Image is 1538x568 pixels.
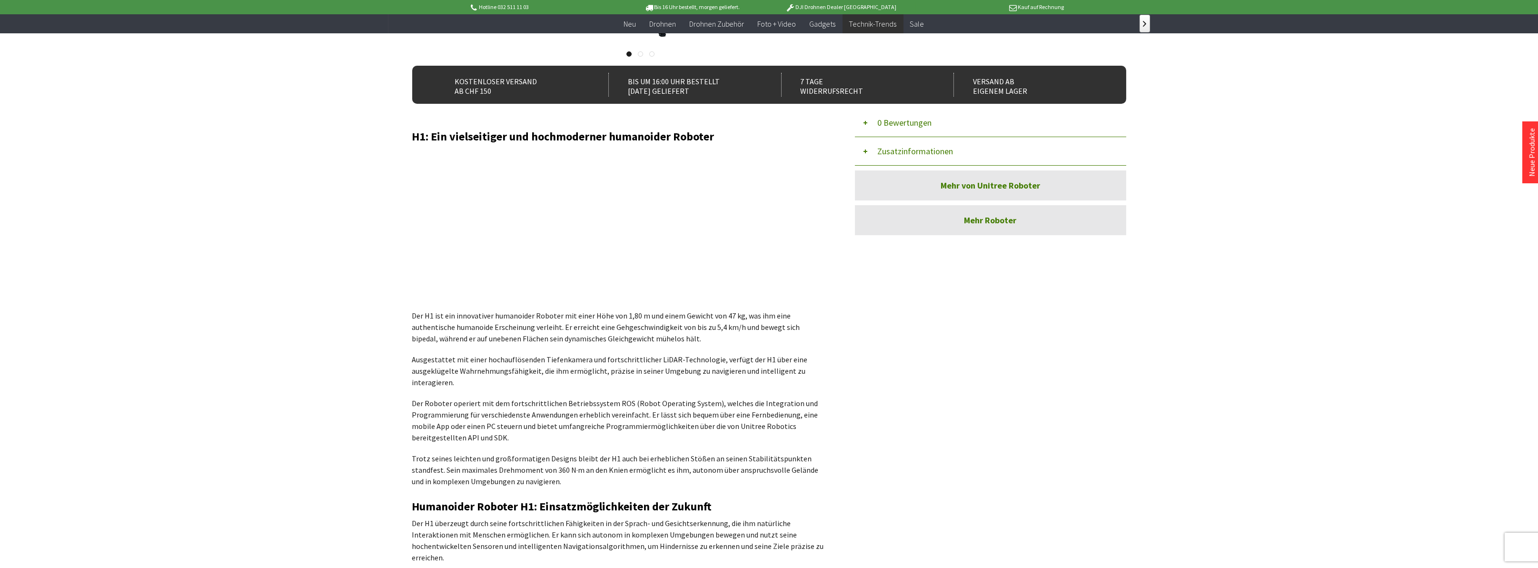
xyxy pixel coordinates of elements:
[953,73,1105,97] div: Versand ab eigenem Lager
[649,19,676,29] span: Drohnen
[855,109,1126,137] button: 0 Bewertungen
[412,130,826,143] h2: H1: Ein vielseitiger und hochmoderner humanoider Roboter
[758,19,796,29] span: Foto + Video
[643,14,683,34] a: Drohnen
[810,19,836,29] span: Gadgets
[412,500,826,513] h2: Humanoider Roboter H1: Einsatzmöglichkeiten der Zukunft
[843,14,903,34] a: Technik-Trends
[689,19,744,29] span: Drohnen Zubehör
[915,1,1064,13] p: Kauf auf Rechnung
[849,19,897,29] span: Technik-Trends
[469,1,618,13] p: Hotline 032 511 11 03
[683,14,751,34] a: Drohnen Zubehör
[803,14,843,34] a: Gadgets
[624,19,636,29] span: Neu
[1143,21,1146,27] span: 
[855,170,1126,200] a: Mehr von Unitree Roboter
[608,73,760,97] div: Bis um 16:00 Uhr bestellt [DATE] geliefert
[855,205,1126,235] a: Mehr Roboter
[412,453,826,487] p: Trotz seines leichten und großformatigen Designs bleibt der H1 auch bei erheblichen Stößen an sei...
[855,137,1126,166] button: Zusatzinformationen
[436,73,588,97] div: Kostenloser Versand ab CHF 150
[617,14,643,34] a: Neu
[903,14,931,34] a: Sale
[412,310,826,344] p: Der H1 ist ein innovativer humanoider Roboter mit einer Höhe von 1,80 m und einem Gewicht von 47 ...
[910,19,924,29] span: Sale
[1527,128,1537,177] a: Neue Produkte
[412,398,826,443] p: Der Roboter operiert mit dem fortschrittlichen Betriebssystem ROS (Robot Operating System), welch...
[767,1,915,13] p: DJI Drohnen Dealer [GEOGRAPHIC_DATA]
[751,14,803,34] a: Foto + Video
[781,73,933,97] div: 7 Tage Widerrufsrecht
[618,1,766,13] p: Bis 16 Uhr bestellt, morgen geliefert.
[412,518,826,563] p: Der H1 überzeugt durch seine fortschrittlichen Fähigkeiten in der Sprach- und Gesichtserkennung, ...
[412,354,826,388] p: Ausgestattet mit einer hochauflösenden Tiefenkamera und fortschrittlicher LiDAR-Technologie, verf...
